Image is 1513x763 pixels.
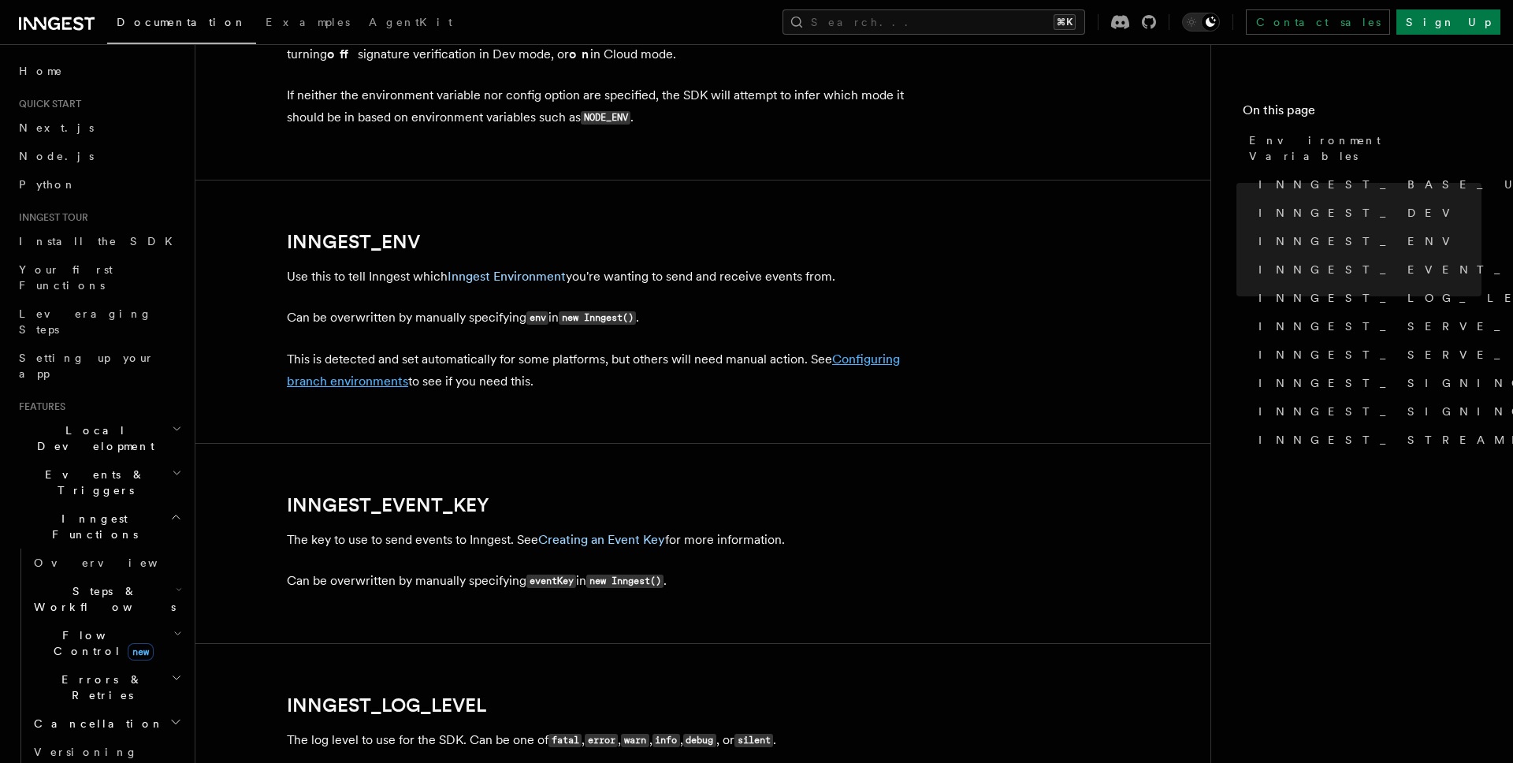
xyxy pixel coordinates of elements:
[1252,369,1481,397] a: INNGEST_SIGNING_KEY
[19,178,76,191] span: Python
[538,532,665,547] a: Creating an Event Key
[19,235,182,248] span: Install the SDK
[13,467,172,498] span: Events & Triggers
[1243,126,1481,170] a: Environment Variables
[1249,132,1481,164] span: Environment Variables
[1252,312,1481,341] a: INNGEST_SERVE_HOST
[13,57,185,85] a: Home
[128,643,154,661] span: new
[13,460,185,504] button: Events & Triggers
[1258,205,1459,221] span: INNGEST_DEV
[1252,170,1481,199] a: INNGEST_BASE_URL
[28,577,185,621] button: Steps & Workflows
[13,416,185,460] button: Local Development
[34,556,196,569] span: Overview
[34,746,138,758] span: Versioning
[586,575,664,588] code: new Inngest()
[28,665,185,709] button: Errors & Retries
[13,114,185,142] a: Next.js
[1252,426,1481,454] a: INNGEST_STREAMING
[28,627,173,659] span: Flow Control
[581,111,630,125] code: NODE_ENV
[526,575,576,588] code: eventKey
[28,672,171,703] span: Errors & Retries
[13,344,185,388] a: Setting up your app
[1246,9,1390,35] a: Contact sales
[287,729,917,752] p: The log level to use for the SDK. Can be one of , , , , , or .
[287,494,489,516] a: INNGEST_EVENT_KEY
[1258,233,1459,249] span: INNGEST_ENV
[287,307,917,329] p: Can be overwritten by manually specifying in .
[548,734,582,747] code: fatal
[327,47,358,61] strong: off
[287,231,420,253] a: INNGEST_ENV
[13,227,185,255] a: Install the SDK
[28,716,164,731] span: Cancellation
[448,269,566,284] a: Inngest Environment
[287,348,917,393] p: This is detected and set automatically for some platforms, but others will need manual action. Se...
[559,311,636,325] code: new Inngest()
[621,734,649,747] code: warn
[734,734,773,747] code: silent
[287,694,486,716] a: INNGEST_LOG_LEVEL
[256,5,359,43] a: Examples
[369,16,452,28] span: AgentKit
[1396,9,1500,35] a: Sign Up
[569,47,590,61] strong: on
[107,5,256,44] a: Documentation
[287,570,917,593] p: Can be overwritten by manually specifying in .
[13,504,185,549] button: Inngest Functions
[266,16,350,28] span: Examples
[526,311,548,325] code: env
[28,621,185,665] button: Flow Controlnew
[28,583,176,615] span: Steps & Workflows
[1252,255,1481,284] a: INNGEST_EVENT_KEY
[13,255,185,300] a: Your first Functions
[19,307,152,336] span: Leveraging Steps
[19,63,63,79] span: Home
[13,400,65,413] span: Features
[652,734,680,747] code: info
[117,16,247,28] span: Documentation
[1252,341,1481,369] a: INNGEST_SERVE_PATH
[287,266,917,288] p: Use this to tell Inngest which you're wanting to send and receive events from.
[28,549,185,577] a: Overview
[1252,199,1481,227] a: INNGEST_DEV
[287,352,900,389] a: Configuring branch environments
[1252,397,1481,426] a: INNGEST_SIGNING_KEY_FALLBACK
[13,422,172,454] span: Local Development
[1252,227,1481,255] a: INNGEST_ENV
[28,709,185,738] button: Cancellation
[287,84,917,129] p: If neither the environment variable nor config option are specified, the SDK will attempt to infe...
[13,211,88,224] span: Inngest tour
[287,529,917,551] p: The key to use to send events to Inngest. See for more information.
[13,98,81,110] span: Quick start
[19,263,113,292] span: Your first Functions
[19,121,94,134] span: Next.js
[585,734,618,747] code: error
[359,5,462,43] a: AgentKit
[783,9,1085,35] button: Search...⌘K
[19,150,94,162] span: Node.js
[683,734,716,747] code: debug
[1054,14,1076,30] kbd: ⌘K
[1243,101,1481,126] h4: On this page
[19,352,154,380] span: Setting up your app
[13,511,170,542] span: Inngest Functions
[1182,13,1220,32] button: Toggle dark mode
[13,142,185,170] a: Node.js
[1252,284,1481,312] a: INNGEST_LOG_LEVEL
[13,170,185,199] a: Python
[13,300,185,344] a: Leveraging Steps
